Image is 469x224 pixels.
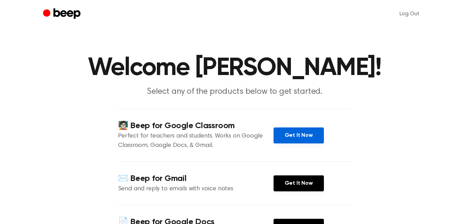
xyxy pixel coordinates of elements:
[43,7,82,21] a: Beep
[57,56,412,81] h1: Welcome [PERSON_NAME]!
[118,120,274,132] h4: 🧑🏻‍🏫 Beep for Google Classroom
[274,127,324,143] a: Get It Now
[393,6,426,22] a: Log Out
[118,184,274,194] p: Send and reply to emails with voice notes
[274,175,324,191] a: Get It Now
[101,86,368,98] p: Select any of the products below to get started.
[118,173,274,184] h4: ✉️ Beep for Gmail
[118,132,274,150] p: Perfect for teachers and students. Works on Google Classroom, Google Docs, & Gmail.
